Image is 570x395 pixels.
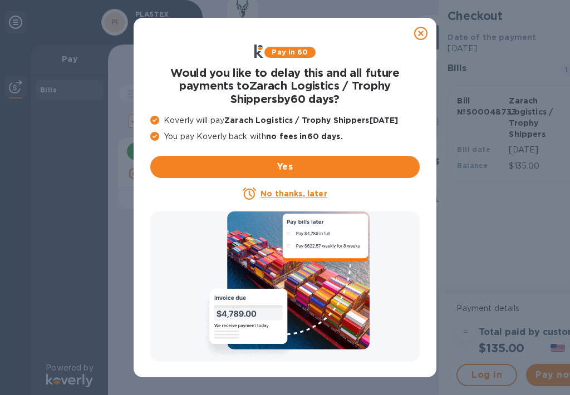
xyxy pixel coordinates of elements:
h1: Would you like to delay this and all future payments to Zarach Logistics / Trophy Shippers by 60 ... [150,67,420,106]
p: You pay Koverly back with [150,131,420,142]
span: Yes [159,160,411,174]
p: Koverly will pay [150,115,420,126]
b: no fees in 60 days . [266,132,342,141]
b: Zarach Logistics / Trophy Shippers [DATE] [224,116,398,125]
u: No thanks, later [261,189,327,198]
b: Pay in 60 [272,48,308,56]
button: Yes [150,156,420,178]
